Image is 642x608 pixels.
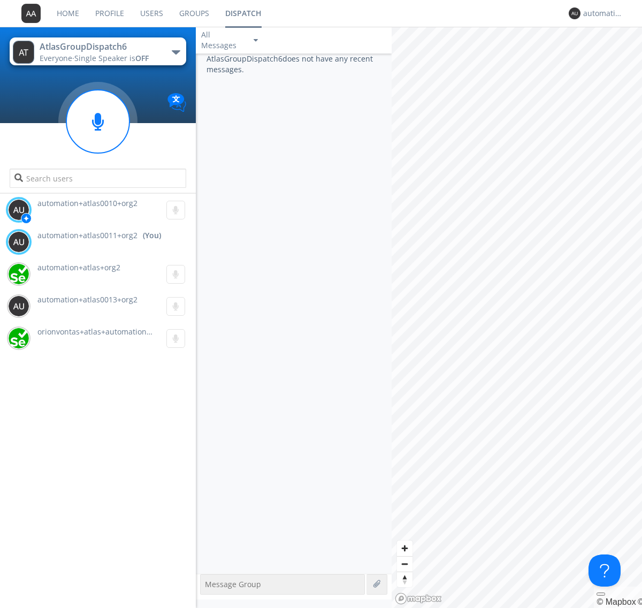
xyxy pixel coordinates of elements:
[597,592,605,596] button: Toggle attribution
[10,37,186,65] button: AtlasGroupDispatch6Everyone·Single Speaker isOFF
[8,199,29,221] img: 373638.png
[40,53,160,64] div: Everyone ·
[8,263,29,285] img: 416df68e558d44378204aed28a8ce244
[13,41,34,64] img: 373638.png
[254,39,258,42] img: caret-down-sm.svg
[569,7,580,19] img: 373638.png
[397,572,412,587] button: Reset bearing to north
[167,93,186,112] img: Translation enabled
[395,592,442,605] a: Mapbox logo
[10,169,186,188] input: Search users
[143,230,161,241] div: (You)
[8,231,29,253] img: 373638.png
[8,295,29,317] img: 373638.png
[37,294,137,305] span: automation+atlas0013+org2
[74,53,149,63] span: Single Speaker is
[196,54,392,574] div: AtlasGroupDispatch6 does not have any recent messages.
[201,29,244,51] div: All Messages
[37,230,137,241] span: automation+atlas0011+org2
[397,541,412,556] button: Zoom in
[37,198,137,208] span: automation+atlas0010+org2
[37,262,120,272] span: automation+atlas+org2
[588,554,621,587] iframe: Toggle Customer Support
[135,53,149,63] span: OFF
[37,326,167,337] span: orionvontas+atlas+automation+org2
[397,556,412,572] button: Zoom out
[583,8,623,19] div: automation+atlas0011+org2
[40,41,160,53] div: AtlasGroupDispatch6
[21,4,41,23] img: 373638.png
[397,557,412,572] span: Zoom out
[8,328,29,349] img: 29d36aed6fa347d5a1537e7736e6aa13
[597,597,636,606] a: Mapbox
